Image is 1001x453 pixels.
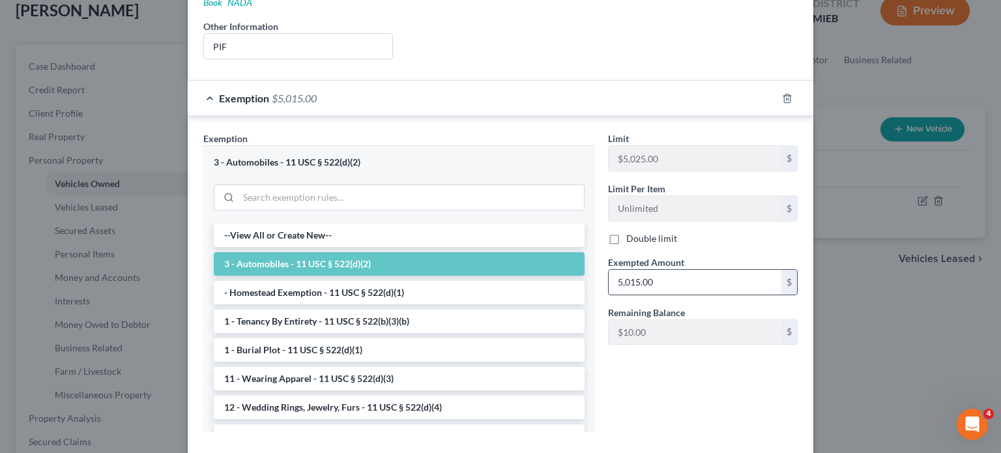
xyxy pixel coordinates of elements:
label: Limit Per Item [608,182,665,196]
li: - Homestead Exemption - 11 USC § 522(d)(1) [214,281,585,304]
input: 0.00 [609,270,781,295]
div: $ [781,320,797,345]
li: 1 - Tenancy By Entirety - 11 USC § 522(b)(3)(b) [214,310,585,333]
span: Exemption [203,133,248,144]
li: 3 - Automobiles - 11 USC § 522(d)(2) [214,252,585,276]
li: --View All or Create New-- [214,224,585,247]
input: -- [609,196,781,221]
li: 13 - Animals & Livestock - 11 USC § 522(d)(3) [214,424,585,448]
iframe: Intercom live chat [957,409,988,440]
input: Search exemption rules... [239,185,584,210]
li: 11 - Wearing Apparel - 11 USC § 522(d)(3) [214,367,585,390]
div: $ [781,146,797,171]
label: Remaining Balance [608,306,685,319]
label: Other Information [203,20,278,33]
span: Exemption [219,92,269,104]
label: Double limit [626,232,677,245]
input: -- [609,320,781,345]
span: Limit [608,133,629,144]
div: $ [781,270,797,295]
li: 12 - Wedding Rings, Jewelry, Furs - 11 USC § 522(d)(4) [214,396,585,419]
input: -- [609,146,781,171]
input: (optional) [204,34,392,59]
span: Exempted Amount [608,257,684,268]
div: 3 - Automobiles - 11 USC § 522(d)(2) [214,156,585,169]
span: $5,015.00 [272,92,317,104]
div: $ [781,196,797,221]
li: 1 - Burial Plot - 11 USC § 522(d)(1) [214,338,585,362]
span: 4 [983,409,994,419]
